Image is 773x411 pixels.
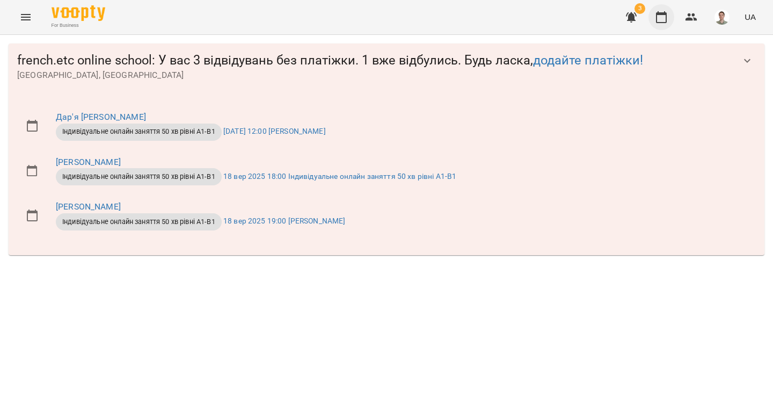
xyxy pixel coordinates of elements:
span: french.etc online school : У вас 3 відвідувань без платіжки. 1 вже відбулись. Будь ласка, [17,52,734,69]
span: 3 [635,3,645,14]
a: Індивідуальне онлайн заняття 50 хв рівні А1-В1 [DATE] 12:00 [PERSON_NAME] [56,127,326,135]
span: Індивідуальне онлайн заняття 50 хв рівні А1-В1 [56,172,222,182]
a: Індивідуальне онлайн заняття 50 хв рівні А1-В1 18 вер 2025 19:00 [PERSON_NAME] [56,217,346,225]
button: Menu [13,4,39,30]
button: UA [740,7,760,27]
a: Дар'я [PERSON_NAME] [56,112,146,122]
a: Індивідуальне онлайн заняття 50 хв рівні А1-В1 18 вер 2025 18:00 Індивідуальне онлайн заняття 50 ... [56,172,456,181]
span: For Business [52,22,105,29]
span: Індивідуальне онлайн заняття 50 хв рівні А1-В1 [56,217,222,227]
a: [PERSON_NAME] [56,157,121,167]
span: [GEOGRAPHIC_DATA], [GEOGRAPHIC_DATA] [17,69,734,82]
a: додайте платіжки! [533,53,643,68]
span: Індивідуальне онлайн заняття 50 хв рівні А1-В1 [56,127,222,136]
span: UA [745,11,756,23]
a: [PERSON_NAME] [56,201,121,212]
img: Voopty Logo [52,5,105,21]
img: 08937551b77b2e829bc2e90478a9daa6.png [714,10,730,25]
